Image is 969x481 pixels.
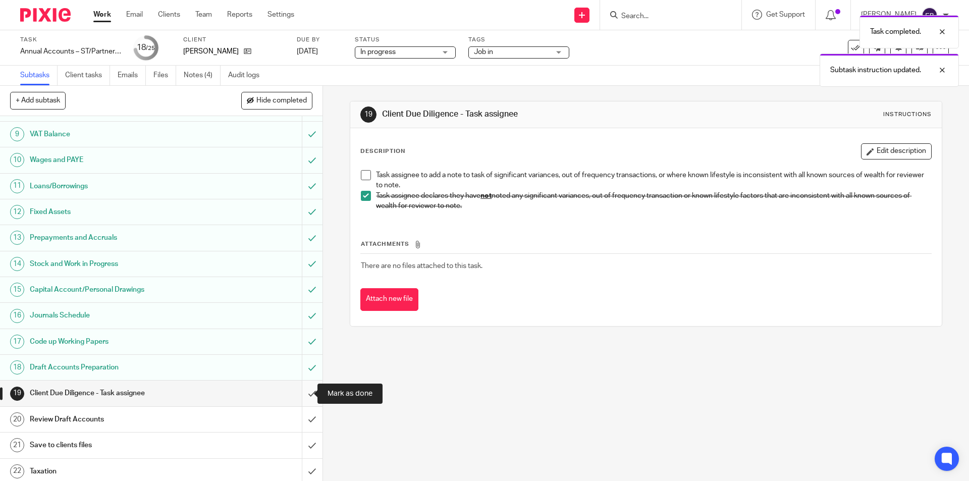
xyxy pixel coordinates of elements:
[30,127,204,142] h1: VAT Balance
[30,464,204,479] h1: Taxation
[10,438,24,452] div: 21
[10,464,24,478] div: 22
[297,36,342,44] label: Due by
[922,7,938,23] img: svg%3E
[30,438,204,453] h1: Save to clients files
[195,10,212,20] a: Team
[30,386,204,401] h1: Client Due Diligence - Task assignee
[480,192,492,199] u: not
[361,262,482,270] span: There are no files attached to this task.
[228,66,267,85] a: Audit logs
[30,282,204,297] h1: Capital Account/Personal Drawings
[158,10,180,20] a: Clients
[20,36,121,44] label: Task
[227,10,252,20] a: Reports
[10,127,24,141] div: 9
[30,360,204,375] h1: Draft Accounts Preparation
[30,152,204,168] h1: Wages and PAYE
[870,27,921,37] p: Task completed.
[184,66,221,85] a: Notes (4)
[93,10,111,20] a: Work
[10,360,24,375] div: 18
[360,288,418,311] button: Attach new file
[256,97,307,105] span: Hide completed
[20,46,121,57] div: Annual Accounts – ST/Partnership - Manual
[30,179,204,194] h1: Loans/Borrowings
[153,66,176,85] a: Files
[30,230,204,245] h1: Prepayments and Accruals
[297,48,318,55] span: [DATE]
[830,65,921,75] p: Subtask instruction updated.
[382,109,668,120] h1: Client Due Diligence - Task assignee
[65,66,110,85] a: Client tasks
[468,36,569,44] label: Tags
[10,153,24,167] div: 10
[360,48,396,56] span: In progress
[20,66,58,85] a: Subtasks
[183,46,239,57] p: [PERSON_NAME]
[10,257,24,271] div: 14
[883,111,932,119] div: Instructions
[267,10,294,20] a: Settings
[118,66,146,85] a: Emails
[10,412,24,426] div: 20
[30,308,204,323] h1: Journals Schedule
[861,143,932,159] button: Edit description
[10,309,24,323] div: 16
[10,387,24,401] div: 19
[183,36,284,44] label: Client
[376,191,931,211] p: Task assignee declares they have noted any significant variances, out of frequency transaction or...
[30,334,204,349] h1: Code up Working Papers
[361,241,409,247] span: Attachments
[376,170,931,191] p: Task assignee to add a note to task of significant variances, out of frequency transactions, or w...
[10,92,66,109] button: + Add subtask
[360,147,405,155] p: Description
[137,42,155,54] div: 18
[30,204,204,220] h1: Fixed Assets
[474,48,493,56] span: Job in
[360,106,376,123] div: 19
[10,335,24,349] div: 17
[30,256,204,272] h1: Stock and Work in Progress
[10,231,24,245] div: 13
[241,92,312,109] button: Hide completed
[10,205,24,219] div: 12
[146,45,155,51] small: /25
[126,10,143,20] a: Email
[30,412,204,427] h1: Review Draft Accounts
[20,8,71,22] img: Pixie
[10,179,24,193] div: 11
[10,283,24,297] div: 15
[355,36,456,44] label: Status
